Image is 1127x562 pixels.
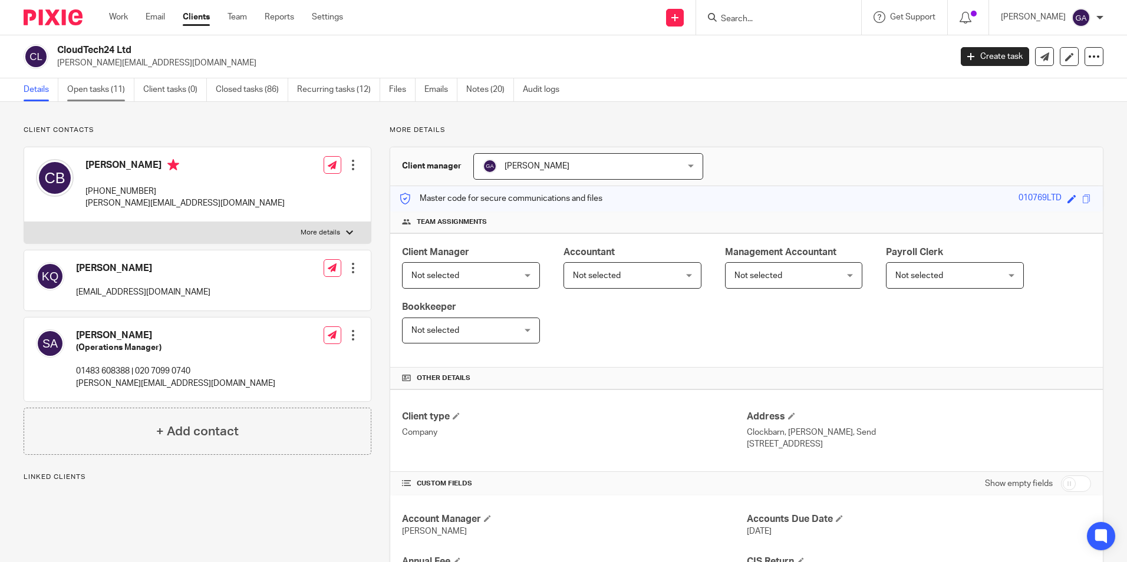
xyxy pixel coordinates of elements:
[76,378,275,389] p: [PERSON_NAME][EMAIL_ADDRESS][DOMAIN_NAME]
[402,411,746,423] h4: Client type
[886,247,943,257] span: Payroll Clerk
[402,160,462,172] h3: Client manager
[297,78,380,101] a: Recurring tasks (12)
[402,479,746,488] h4: CUSTOM FIELDS
[483,159,497,173] img: svg%3E
[563,247,615,257] span: Accountant
[228,11,247,23] a: Team
[67,78,134,101] a: Open tasks (11)
[36,159,74,197] img: svg%3E
[265,11,294,23] a: Reports
[36,262,64,290] img: svg%3E
[573,272,621,280] span: Not selected
[961,47,1029,66] a: Create task
[76,329,275,342] h4: [PERSON_NAME]
[85,186,285,197] p: [PHONE_NUMBER]
[890,13,935,21] span: Get Support
[402,527,467,535] span: [PERSON_NAME]
[312,11,343,23] a: Settings
[734,272,782,280] span: Not selected
[76,262,210,275] h4: [PERSON_NAME]
[466,78,514,101] a: Notes (20)
[523,78,568,101] a: Audit logs
[85,159,285,174] h4: [PERSON_NAME]
[24,125,371,135] p: Client contacts
[1072,8,1090,27] img: svg%3E
[76,286,210,298] p: [EMAIL_ADDRESS][DOMAIN_NAME]
[390,125,1103,135] p: More details
[747,427,1091,438] p: Clockbarn, [PERSON_NAME], Send
[747,438,1091,450] p: [STREET_ADDRESS]
[24,44,48,69] img: svg%3E
[109,11,128,23] a: Work
[216,78,288,101] a: Closed tasks (86)
[417,373,470,383] span: Other details
[389,78,416,101] a: Files
[402,513,746,525] h4: Account Manager
[76,342,275,353] h5: (Operations Manager)
[402,302,456,312] span: Bookkeeper
[146,11,165,23] a: Email
[143,78,207,101] a: Client tasks (0)
[301,228,340,237] p: More details
[57,57,943,69] p: [PERSON_NAME][EMAIL_ADDRESS][DOMAIN_NAME]
[411,326,459,335] span: Not selected
[985,478,1053,490] label: Show empty fields
[747,527,772,535] span: [DATE]
[402,427,746,438] p: Company
[183,11,210,23] a: Clients
[1019,192,1062,206] div: 010769LTD
[36,329,64,358] img: svg%3E
[1001,11,1066,23] p: [PERSON_NAME]
[399,193,602,204] p: Master code for secure communications and files
[747,411,1091,423] h4: Address
[156,422,239,441] h4: + Add contact
[24,472,371,482] p: Linked clients
[417,217,487,227] span: Team assignments
[24,78,58,101] a: Details
[76,365,275,377] p: 01483 608388 | 020 7099 0740
[895,272,943,280] span: Not selected
[85,197,285,209] p: [PERSON_NAME][EMAIL_ADDRESS][DOMAIN_NAME]
[725,247,836,257] span: Management Accountant
[720,14,826,25] input: Search
[167,159,179,171] i: Primary
[402,247,469,257] span: Client Manager
[747,513,1091,525] h4: Accounts Due Date
[57,44,766,57] h2: CloudTech24 Ltd
[411,272,459,280] span: Not selected
[24,9,83,25] img: Pixie
[424,78,457,101] a: Emails
[505,162,569,170] span: [PERSON_NAME]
